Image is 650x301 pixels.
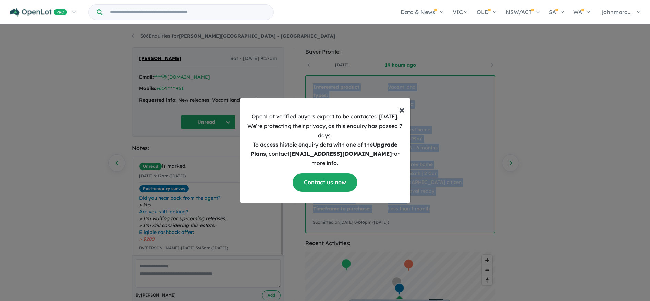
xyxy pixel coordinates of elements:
[293,173,357,191] a: Contact us now
[10,8,67,17] img: Openlot PRO Logo White
[289,150,392,157] b: [EMAIL_ADDRESS][DOMAIN_NAME]
[399,102,405,116] span: ×
[104,5,272,20] input: Try estate name, suburb, builder or developer
[245,112,405,168] p: OpenLot verified buyers expect to be contacted [DATE]. We’re protecting their privacy, as this en...
[602,9,632,15] span: johnmarq...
